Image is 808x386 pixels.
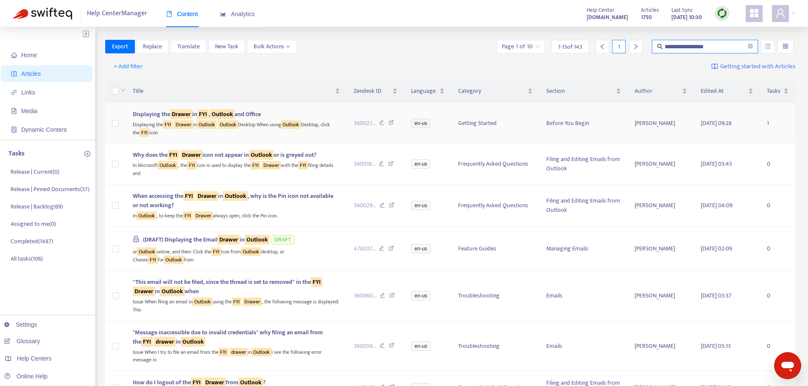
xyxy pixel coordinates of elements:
[114,61,143,72] span: + Add filter
[11,167,59,176] p: Release | Current ( 0 )
[451,185,540,227] td: Frequently Asked Questions
[158,161,178,169] sqkw: Outlook
[133,236,140,242] span: lock
[133,246,340,264] div: or online, and then: Click the Icon from desktop, or Choose for from
[11,237,53,246] p: Completed ( 1487 )
[354,291,377,300] span: 360060 ...
[641,13,652,22] strong: 1750
[354,244,376,253] span: 478207 ...
[136,40,169,53] button: Replace
[4,338,40,344] a: Glossary
[133,109,261,119] span: Displaying the in , and Office
[137,211,157,220] sqkw: Outlook
[411,201,431,210] span: en-us
[197,109,209,119] sqkw: FYI
[180,150,202,160] sqkw: Drawer
[701,86,746,96] span: Edited At
[11,202,63,211] p: Release | Backlog ( 69 )
[133,119,340,136] div: Displaying the in Desktop When using Desktop, click the icon
[223,191,248,201] sqkw: Outlook
[540,227,628,271] td: Managing Emails
[11,127,17,133] span: container
[540,103,628,144] td: Before You Begin
[251,161,260,169] sqkw: FYI
[218,348,228,356] sqkw: FYI
[599,44,605,50] span: left
[177,42,200,51] span: Translate
[218,120,238,129] sqkw: Outlook
[354,201,376,210] span: 360029 ...
[17,355,52,362] span: Help Centers
[775,8,786,18] span: user
[21,70,41,77] span: Articles
[760,321,795,371] td: 0
[701,159,732,169] span: [DATE] 03:45
[254,42,290,51] span: Bulk Actions
[354,86,391,96] span: Zendesk ID
[247,40,297,53] button: Bulk Actionsdown
[628,185,694,227] td: [PERSON_NAME]
[451,144,540,184] td: Frequently Asked Questions
[411,159,431,169] span: en-us
[174,120,193,129] sqkw: Drawer
[701,291,732,300] span: [DATE] 03:37
[761,40,774,53] button: unordered-list
[133,286,155,296] sqkw: Drawer
[354,342,376,351] span: 360059 ...
[641,6,659,15] span: Articles
[187,161,197,169] sqkw: FYI
[628,103,694,144] td: [PERSON_NAME]
[220,11,226,17] span: area-chart
[133,347,340,364] div: Issue When I try to file an email from the in I see the following error message in
[163,120,173,129] sqkw: FYI
[540,80,628,103] th: Section
[411,244,431,253] span: en-us
[451,103,540,144] td: Getting Started
[11,71,17,77] span: account-book
[133,277,322,296] span: ''This email will not be filed, since the thread is set to removed'' in the in when
[711,60,795,73] a: Getting started with Articles
[628,80,694,103] th: Author
[220,11,255,17] span: Analytics
[21,52,37,58] span: Home
[711,63,718,70] img: image-link
[241,247,261,256] sqkw: Outlook
[540,321,628,371] td: Emails
[628,321,694,371] td: [PERSON_NAME]
[141,337,153,347] sqkw: FYI
[298,161,308,169] sqkw: FYI
[166,11,198,17] span: Content
[21,89,35,96] span: Links
[11,254,43,263] p: All tasks ( 106 )
[215,42,238,51] span: New Task
[281,120,301,129] sqkw: Outlook
[4,373,48,380] a: Online Help
[748,44,753,49] span: close-circle
[354,119,376,128] span: 360027 ...
[11,89,17,95] span: link
[767,86,782,96] span: Tasks
[633,44,639,50] span: right
[760,80,795,103] th: Tasks
[411,119,431,128] span: en-us
[749,8,759,18] span: appstore
[249,150,274,160] sqkw: Outlook
[21,126,67,133] span: Dynamic Content
[760,144,795,184] td: 0
[628,227,694,271] td: [PERSON_NAME]
[229,348,248,356] sqkw: drawer
[252,348,271,356] sqkw: Outlook
[11,185,89,194] p: Release | Pinned Documents ( 37 )
[546,86,614,96] span: Section
[628,271,694,321] td: [PERSON_NAME]
[112,42,128,51] span: Export
[717,8,727,19] img: sync.dc5367851b00ba804db3.png
[133,191,333,210] span: When accessing the in , why is the Pin icon not available or not working?
[774,352,801,379] iframe: Button to launch messaging window
[451,227,540,271] td: Feature Guides
[720,62,795,72] span: Getting started with Articles
[154,337,176,347] sqkw: drawer
[411,86,437,96] span: Language
[404,80,451,103] th: Language
[451,80,540,103] th: Category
